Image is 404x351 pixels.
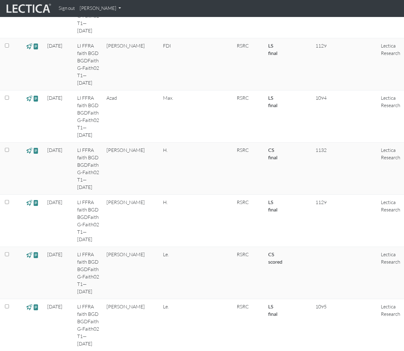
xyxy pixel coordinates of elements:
td: [DATE] [44,247,73,299]
td: RSRC [233,143,264,195]
a: Completed = assessment has been completed; CS scored = assessment has been CLAS scored; LS scored... [268,251,282,265]
td: Le. [159,247,206,299]
td: H. [159,195,206,247]
span: view [33,95,39,102]
td: Max. [159,90,206,143]
span: view [26,199,32,206]
td: RSRC [233,195,264,247]
td: Azad [103,90,159,143]
td: LI FFRA faith BGD BGDFaith G-Faith02 T1—[DATE] [73,195,103,247]
span: view [33,251,39,258]
td: Lectica Research [377,143,404,195]
td: [DATE] [44,38,73,90]
a: Completed = assessment has been completed; CS scored = assessment has been CLAS scored; LS scored... [268,199,277,212]
a: Completed = assessment has been completed; CS scored = assessment has been CLAS scored; LS scored... [268,95,277,108]
span: 1132 [316,147,327,153]
td: [PERSON_NAME] [103,143,159,195]
span: view [26,95,32,102]
span: view [33,303,39,311]
span: view [33,147,39,154]
span: 1129 [316,199,327,205]
td: [DATE] [44,90,73,143]
td: Lectica Research [377,247,404,299]
span: view [26,251,32,258]
a: Completed = assessment has been completed; CS scored = assessment has been CLAS scored; LS scored... [268,303,277,317]
td: LI FFRA faith BGD BGDFaith G-Faith02 T1—[DATE] [73,90,103,143]
td: RSRC [233,38,264,90]
span: view [33,199,39,206]
td: [PERSON_NAME] [103,247,159,299]
a: [PERSON_NAME] [77,2,123,15]
span: view [26,43,32,50]
td: RSRC [233,247,264,299]
td: LI FFRA faith BGD BGDFaith G-Faith02 T1—[DATE] [73,247,103,299]
span: view [26,147,32,154]
span: view [33,43,39,50]
td: RSRC [233,90,264,143]
span: view [26,303,32,311]
span: 1129 [316,43,327,49]
span: 1094 [316,95,327,101]
td: Lectica Research [377,38,404,90]
td: [PERSON_NAME] [103,195,159,247]
a: Sign out [56,2,77,15]
a: Completed = assessment has been completed; CS scored = assessment has been CLAS scored; LS scored... [268,43,277,56]
a: Completed = assessment has been completed; CS scored = assessment has been CLAS scored; LS scored... [268,147,277,160]
td: H. [159,143,206,195]
td: LI FFRA faith BGD BGDFaith G-Faith02 T1—[DATE] [73,38,103,90]
span: 1095 [316,303,327,310]
td: [DATE] [44,195,73,247]
img: lecticalive [5,3,51,15]
td: [DATE] [44,143,73,195]
td: Lectica Research [377,90,404,143]
td: Lectica Research [377,195,404,247]
td: FDI [159,38,206,90]
td: LI FFRA faith BGD BGDFaith G-Faith02 T1—[DATE] [73,143,103,195]
td: [PERSON_NAME] [103,38,159,90]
